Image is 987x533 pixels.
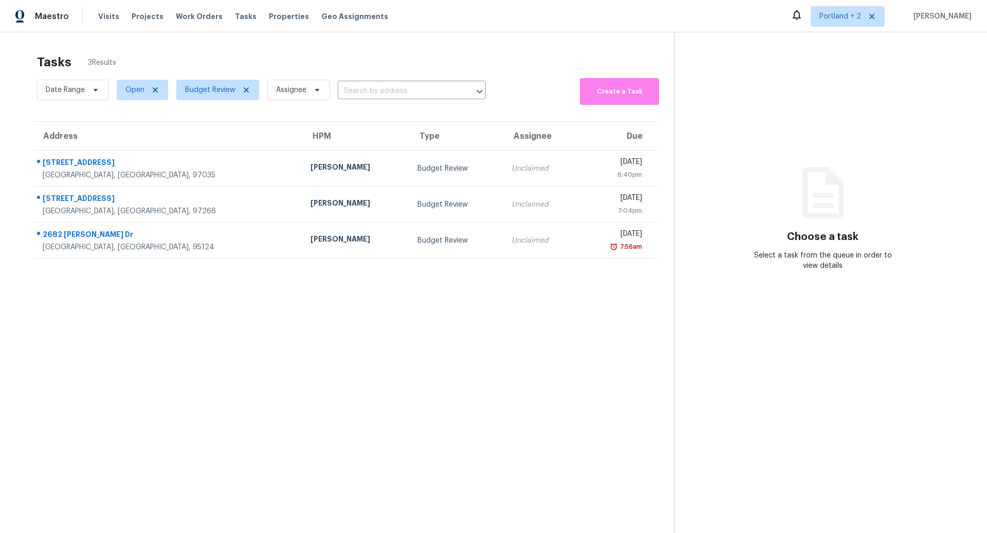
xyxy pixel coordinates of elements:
th: Type [409,122,503,151]
h2: Tasks [37,57,71,67]
div: Budget Review [417,199,495,210]
input: Search by address [338,83,457,99]
div: 7:04pm [587,206,642,216]
div: [STREET_ADDRESS] [43,193,294,206]
button: Open [472,84,487,99]
span: Tasks [235,13,257,20]
div: [DATE] [587,229,642,242]
th: Due [578,122,658,151]
img: Overdue Alarm Icon [610,242,618,252]
div: Select a task from the queue in order to view details [749,250,897,271]
span: Properties [269,11,309,22]
div: 2682 [PERSON_NAME] Dr [43,229,294,242]
div: [PERSON_NAME] [310,198,401,211]
span: Date Range [46,85,85,95]
span: 3 Results [88,58,116,68]
span: Geo Assignments [321,11,388,22]
span: Projects [132,11,163,22]
div: 7:56am [618,242,642,252]
span: Assignee [276,85,306,95]
span: Budget Review [185,85,235,95]
div: Unclaimed [511,199,570,210]
div: Unclaimed [511,235,570,246]
span: Open [125,85,144,95]
div: [DATE] [587,157,642,170]
div: [DATE] [587,193,642,206]
div: [STREET_ADDRESS] [43,157,294,170]
div: [PERSON_NAME] [310,234,401,247]
div: [GEOGRAPHIC_DATA], [GEOGRAPHIC_DATA], 97266 [43,206,294,216]
th: Address [33,122,302,151]
div: Budget Review [417,163,495,174]
h3: Choose a task [787,232,858,242]
div: Unclaimed [511,163,570,174]
th: HPM [302,122,409,151]
div: Budget Review [417,235,495,246]
span: Portland + 2 [819,11,861,22]
div: 6:40pm [587,170,642,180]
th: Assignee [503,122,578,151]
span: Maestro [35,11,69,22]
button: Create a Task [580,78,659,105]
div: [PERSON_NAME] [310,162,401,175]
div: [GEOGRAPHIC_DATA], [GEOGRAPHIC_DATA], 97035 [43,170,294,180]
span: Create a Task [585,86,654,98]
span: [PERSON_NAME] [909,11,972,22]
span: Work Orders [176,11,223,22]
div: [GEOGRAPHIC_DATA], [GEOGRAPHIC_DATA], 95124 [43,242,294,252]
span: Visits [98,11,119,22]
